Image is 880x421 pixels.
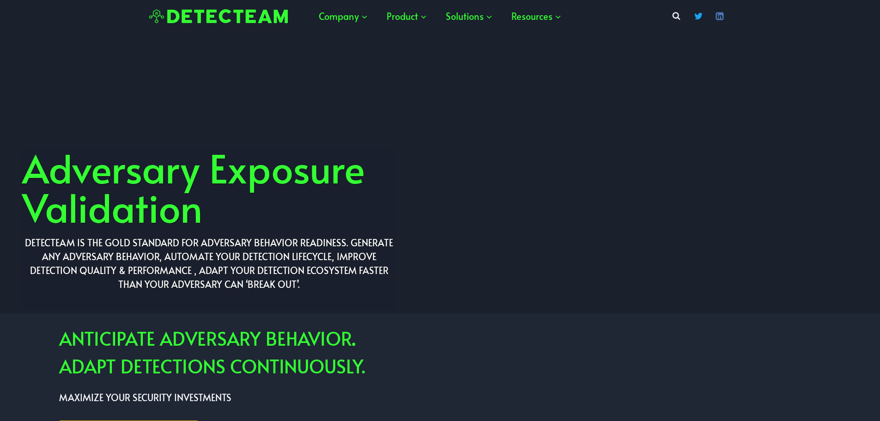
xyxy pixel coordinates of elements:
h1: Adversary Exposure Validation [22,148,396,226]
a: Solutions [437,2,502,30]
span: Product [387,8,427,24]
a: Twitter [689,7,708,25]
span: Company [319,8,368,24]
button: View Search Form [668,8,685,24]
a: Company [310,2,377,30]
h2: Detecteam IS THE GOLD STANDARD FOR ADVERSARY BEHAVIOR READINESS. GENERATE ANY Adversary BEHAVIOR,... [22,236,396,291]
p: MAXIMIZE YOUR SECURITY INVESTMENTS [59,389,880,406]
span: Resources [511,8,562,24]
a: Product [377,2,437,30]
h2: ANTICIPATE ADVERSARY BEHAVIOR ADAPT DETECTIONS CONTINUOUSLY. [59,324,880,380]
span: Solutions [446,8,493,24]
strong: . [352,325,355,351]
img: Detecteam [149,9,288,24]
a: Linkedin [710,7,729,25]
a: Resources [502,2,571,30]
nav: Primary Navigation [310,2,571,30]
